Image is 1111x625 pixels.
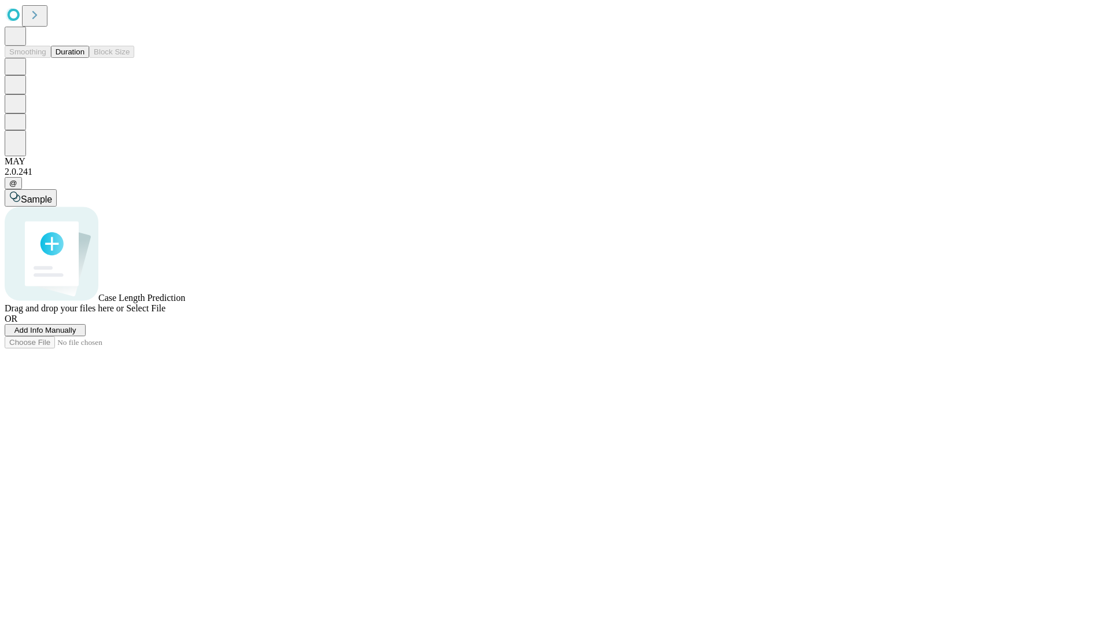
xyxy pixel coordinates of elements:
[5,46,51,58] button: Smoothing
[21,194,52,204] span: Sample
[98,293,185,303] span: Case Length Prediction
[89,46,134,58] button: Block Size
[5,156,1106,167] div: MAY
[9,179,17,187] span: @
[14,326,76,334] span: Add Info Manually
[5,324,86,336] button: Add Info Manually
[5,189,57,207] button: Sample
[5,303,124,313] span: Drag and drop your files here or
[5,177,22,189] button: @
[5,314,17,323] span: OR
[51,46,89,58] button: Duration
[5,167,1106,177] div: 2.0.241
[126,303,165,313] span: Select File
